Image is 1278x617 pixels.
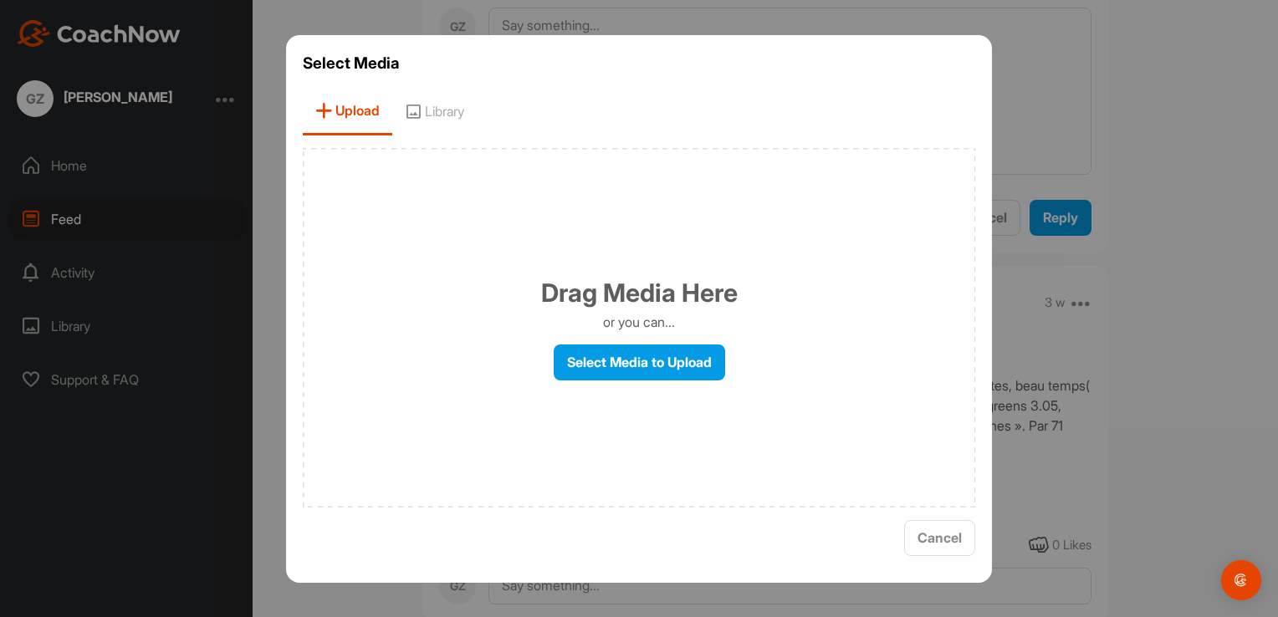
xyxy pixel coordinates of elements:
[1221,560,1261,600] div: Open Intercom Messenger
[554,344,725,380] label: Select Media to Upload
[541,274,738,312] h1: Drag Media Here
[303,52,975,75] h3: Select Media
[918,529,962,546] span: Cancel
[392,88,477,135] span: Library
[904,520,975,556] button: Cancel
[603,312,675,332] p: or you can...
[303,88,392,135] span: Upload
